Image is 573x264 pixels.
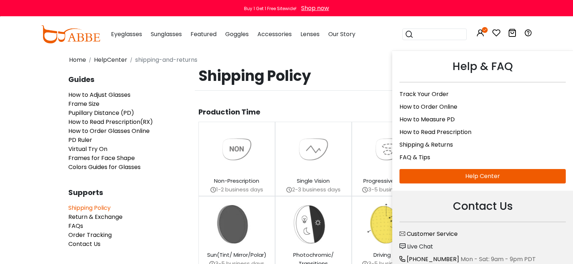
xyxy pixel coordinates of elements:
[195,67,404,85] span: Shipping Policy
[286,187,292,192] img: 1678259300789.svg
[210,187,216,192] img: 1678259300789.svg
[68,91,131,99] a: How to Adjust Glasses
[68,52,505,67] nav: breadcrumb
[68,189,198,196] span: Supports
[399,169,566,183] a: Help Center
[202,129,271,169] img: 1678259533248.svg
[399,90,449,98] a: Track Your Order
[94,56,127,64] a: HelpCenter
[68,231,112,239] a: Order Tracking
[461,255,536,263] span: Mon - Sat: 9am - 9pm PDT
[399,58,566,82] div: Help & FAQ
[279,129,348,169] img: 1678259610232.svg
[214,177,259,185] span: Non-Prescription
[407,255,459,263] span: [PHONE_NUMBER]
[68,127,150,135] a: How to Order Glasses Online
[399,198,566,222] div: Contact Us
[356,129,424,169] img: 1678259674576.svg
[68,213,123,221] a: Return & Exchange
[68,100,99,108] a: Frame Size
[373,251,406,259] span: Driving Night
[363,177,416,185] span: Progressive/ Bifocal
[356,204,424,244] img: 1678260045385.svg
[207,251,266,259] span: Sun(Tint/ Mirror/Polar)
[297,177,330,185] span: Single Vision
[292,186,341,193] span: 2-3 business days
[68,118,153,126] a: How to Read Prescription(RX)
[368,186,417,193] span: 3-5 business days
[198,108,505,116] p: Production Time
[257,30,292,38] span: Accessories
[151,30,182,38] span: Sunglasses
[69,56,86,64] a: Home
[191,30,217,38] span: Featured
[300,30,320,38] span: Lenses
[399,103,457,111] a: How to Order Online
[225,30,249,38] span: Goggles
[399,115,455,124] a: How to Measure PD
[298,4,329,12] a: Shop now
[399,140,453,149] a: Shipping & Returns
[68,154,135,162] a: Frames for Face Shape
[68,163,141,171] a: Colors Guides for Glasses
[328,30,355,38] span: Our Story
[68,240,101,248] a: Contact Us
[407,242,433,251] span: Live Chat
[399,128,471,136] a: How to Read Prescription
[202,204,271,244] img: 1678259843454.svg
[68,109,134,117] a: Pupillary Distance (PD)
[399,153,430,161] a: FAQ & Tips
[244,5,296,12] div: Buy 1 Get 1 Free Sitewide!
[135,56,197,64] a: shipping-and-returns
[68,76,198,83] span: Guides
[68,145,107,153] a: Virtual Try On
[41,25,100,43] img: abbeglasses.com
[68,204,111,212] a: Shipping Policy
[362,187,368,192] img: 1678259300789.svg
[399,230,458,238] a: Customer Service
[399,255,461,263] a: [PHONE_NUMBER]
[68,222,83,230] a: FAQs
[407,230,458,238] span: Customer Service
[216,186,263,193] span: 1-2 business days
[68,136,92,144] a: PD Ruler
[111,30,142,38] span: Eyeglasses
[279,204,348,244] img: 1678259932522.svg
[301,4,329,13] div: Shop now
